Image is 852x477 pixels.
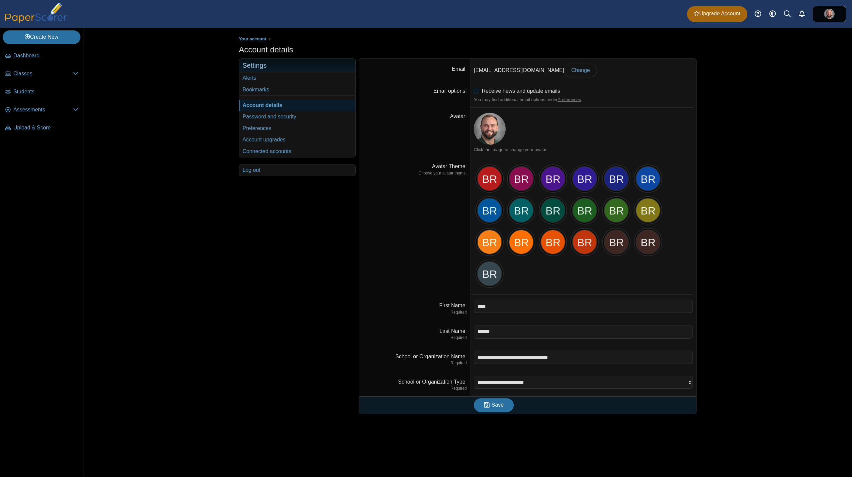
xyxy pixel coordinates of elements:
span: Upload & Score [13,124,78,131]
div: BR [540,166,565,191]
span: Receive news and update emails [482,88,560,94]
button: Save [474,398,514,412]
div: BR [635,166,661,191]
span: Classes [13,70,73,77]
div: BR [572,229,597,255]
span: Dashboard [13,52,78,59]
dfn: Required [363,386,467,391]
div: BR [604,229,629,255]
a: Account details [239,100,355,111]
div: BR [477,198,502,223]
a: Students [3,84,81,100]
label: Email [452,66,467,72]
div: BR [572,166,597,191]
div: BR [509,198,534,223]
div: BR [477,261,502,286]
a: Log out [239,164,355,176]
a: Password and security [239,111,355,122]
a: Change [564,64,597,77]
a: Preferences [557,97,581,102]
label: School or Organization Type [398,379,467,385]
dfn: Required [363,310,467,315]
a: ps.tlhBEEblj2Xb82sh [813,6,846,22]
a: Upload & Score [3,120,81,136]
label: Avatar [450,113,467,119]
div: BR [604,166,629,191]
div: You may find additional email options under . [474,97,693,103]
span: Beau Runyan [824,9,835,19]
img: ps.tlhBEEblj2Xb82sh [824,9,835,19]
div: BR [477,229,502,255]
dfn: Required [363,360,467,366]
img: PaperScorer [3,3,69,23]
a: Classes [3,66,81,82]
a: PaperScorer [3,18,69,24]
a: Preferences [239,123,355,134]
dfn: Choose your avatar theme. [363,170,467,176]
span: Assessments [13,106,73,113]
a: Alerts [239,72,355,84]
label: School or Organization Name [395,354,467,359]
dd: [EMAIL_ADDRESS][DOMAIN_NAME] [470,59,696,82]
a: Alerts [795,7,809,21]
div: BR [604,198,629,223]
span: Change [571,67,590,73]
label: Email options [433,88,467,94]
a: Upgrade Account [687,6,747,22]
h3: Settings [239,59,355,72]
label: First Name [439,303,467,308]
div: BR [635,229,661,255]
a: Bookmarks [239,84,355,95]
div: BR [540,229,565,255]
span: Students [13,88,78,95]
span: Upgrade Account [694,10,740,17]
img: ps.tlhBEEblj2Xb82sh [474,113,506,145]
label: Avatar Theme [432,163,467,169]
label: Last Name [439,328,467,334]
div: BR [477,166,502,191]
a: Dashboard [3,48,81,64]
div: BR [572,198,597,223]
span: Your account [239,36,266,41]
a: Assessments [3,102,81,118]
a: Connected accounts [239,146,355,157]
a: Create New [3,30,80,44]
div: BR [509,166,534,191]
h1: Account details [239,44,293,55]
div: BR [509,229,534,255]
div: Click the image to change your avatar. [474,147,693,153]
span: Save [492,402,504,408]
div: BR [540,198,565,223]
a: Your account [237,35,268,43]
dfn: Required [363,335,467,341]
div: BR [635,198,661,223]
a: Account upgrades [239,134,355,145]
